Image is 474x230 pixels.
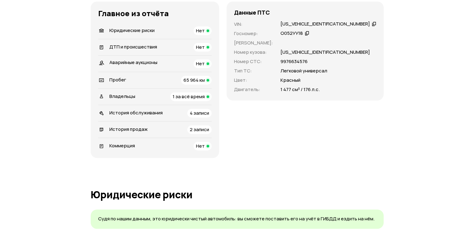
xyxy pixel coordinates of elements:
[280,21,370,27] div: [US_VEHICLE_IDENTIFICATION_NUMBER]
[234,30,273,37] p: Госномер :
[280,77,300,84] p: Красный
[109,76,126,83] span: Пробег
[280,30,303,37] div: О052УУ18
[109,109,163,116] span: История обслуживания
[196,143,205,149] span: Нет
[234,67,273,74] p: Тип ТС :
[109,44,157,50] span: ДТП и происшествия
[234,21,273,28] p: VIN :
[109,59,157,66] span: Аварийные аукционы
[98,216,376,222] p: Судя по нашим данным, это юридически чистый автомобиль: вы сможете поставить его на учёт в ГИБДД ...
[196,44,205,50] span: Нет
[109,142,135,149] span: Коммерция
[109,126,148,132] span: История продаж
[109,27,155,34] span: Юридические риски
[234,39,273,46] p: [PERSON_NAME] :
[184,77,205,83] span: 65 964 км
[280,67,327,74] p: Легковой универсал
[234,9,270,16] h4: Данные ПТС
[196,60,205,67] span: Нет
[173,93,205,100] span: 1 за всё время
[234,49,273,56] p: Номер кузова :
[280,49,370,56] p: [US_VEHICLE_IDENTIFICATION_NUMBER]
[190,110,209,116] span: 4 записи
[196,27,205,34] span: Нет
[91,189,384,200] h1: Юридические риски
[98,9,212,18] h3: Главное из отчёта
[280,58,308,65] p: 9976634576
[190,126,209,133] span: 2 записи
[109,93,135,99] span: Владельцы
[280,86,320,93] p: 1 477 см³ / 176 л.с.
[234,77,273,84] p: Цвет :
[234,58,273,65] p: Номер СТС :
[234,86,273,93] p: Двигатель :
